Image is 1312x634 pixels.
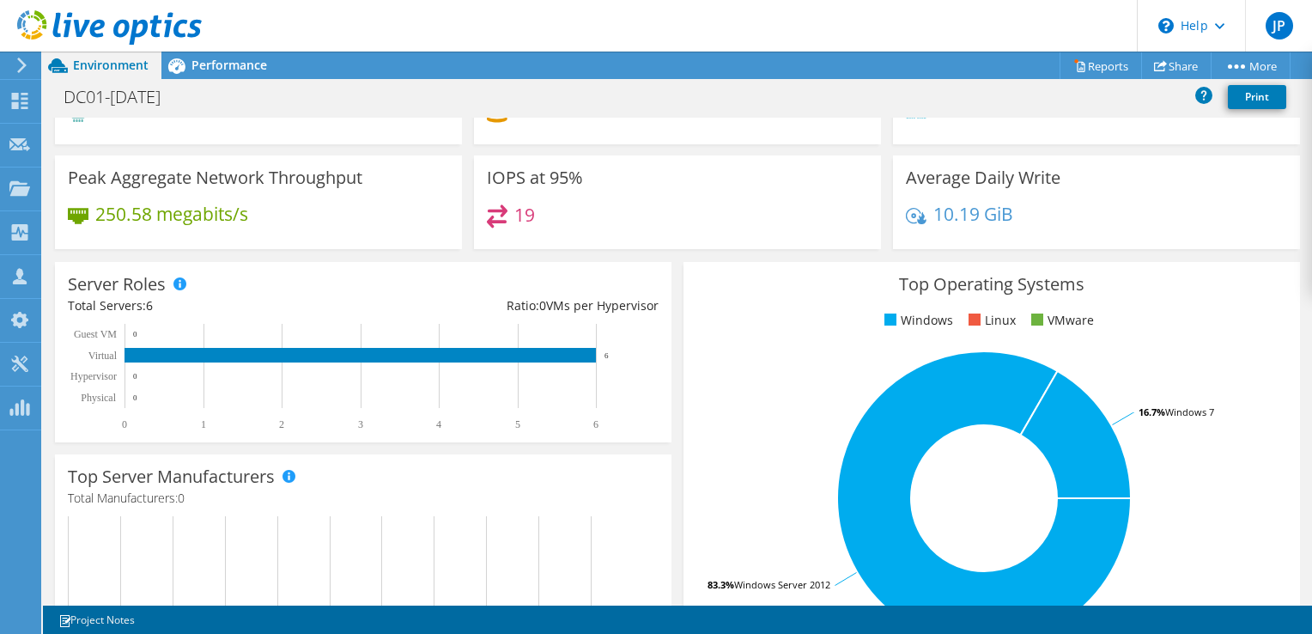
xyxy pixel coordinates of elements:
[358,418,363,430] text: 3
[70,370,117,382] text: Hypervisor
[933,204,1013,223] h4: 10.19 GiB
[56,88,187,107] h1: DC01-[DATE]
[1027,311,1094,330] li: VMware
[1139,405,1165,418] tspan: 16.7%
[515,418,520,430] text: 5
[593,418,598,430] text: 6
[133,393,137,402] text: 0
[146,297,153,314] span: 6
[73,57,149,73] span: Environment
[1141,52,1212,79] a: Share
[88,350,118,362] text: Virtual
[487,168,583,187] h3: IOPS at 95%
[1069,101,1149,119] h4: 40.00 GiB
[1211,52,1291,79] a: More
[880,311,953,330] li: Windows
[933,101,1049,119] h4: 16.53 GiB
[133,330,137,338] text: 0
[696,275,1287,294] h3: Top Operating Systems
[708,578,734,591] tspan: 83.3%
[734,101,801,119] h4: 1.32 TiB
[906,168,1060,187] h3: Average Daily Write
[604,351,609,360] text: 6
[279,418,284,430] text: 2
[539,297,546,314] span: 0
[74,328,117,340] text: Guest VM
[68,296,363,315] div: Total Servers:
[325,101,395,119] h4: 9
[363,296,659,315] div: Ratio: VMs per Hypervisor
[95,101,149,119] h4: 4 GHz
[95,204,248,223] h4: 250.58 megabits/s
[81,392,116,404] text: Physical
[964,311,1016,330] li: Linux
[68,275,166,294] h3: Server Roles
[514,101,604,119] h4: 426.00 GiB
[514,205,535,224] h4: 19
[68,467,275,486] h3: Top Server Manufacturers
[1165,405,1214,418] tspan: Windows 7
[1158,18,1174,34] svg: \n
[273,101,306,119] h4: 22
[178,490,185,506] span: 0
[191,57,267,73] span: Performance
[624,101,714,119] h4: 930.00 GiB
[46,609,147,631] a: Project Notes
[68,168,362,187] h3: Peak Aggregate Network Throughput
[436,418,441,430] text: 4
[1266,12,1293,40] span: JP
[122,418,127,430] text: 0
[68,489,659,508] h4: Total Manufacturers:
[1060,52,1142,79] a: Reports
[734,578,830,591] tspan: Windows Server 2012
[201,418,206,430] text: 1
[133,372,137,381] text: 0
[1228,85,1286,109] a: Print
[168,101,253,119] h4: 66.00 GHz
